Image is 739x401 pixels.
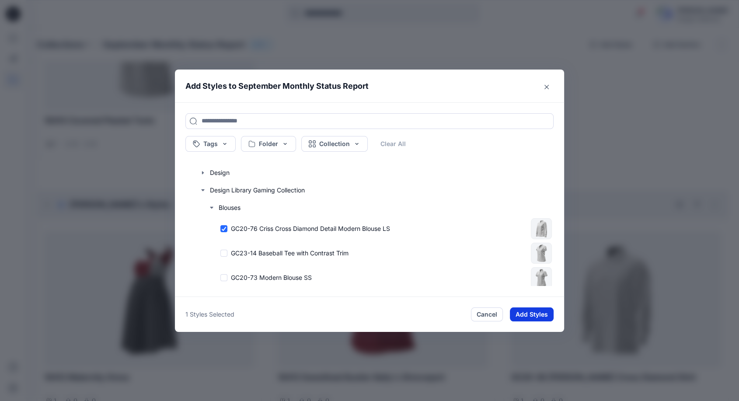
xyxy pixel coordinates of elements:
[510,307,554,321] button: Add Styles
[231,224,390,233] p: GC20-76 Criss Cross Diamond Detail Modern Blouse LS
[471,307,503,321] button: Cancel
[231,273,312,282] p: GC20-73 Modern Blouse SS
[185,136,236,152] button: Tags
[540,80,554,94] button: Close
[231,248,349,258] p: GC23-14 Baseball Tee with Contrast Trim
[175,70,564,102] header: Add Styles to September Monthly Status Report
[185,310,234,319] p: 1 Styles Selected
[301,136,368,152] button: Collection
[241,136,296,152] button: Folder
